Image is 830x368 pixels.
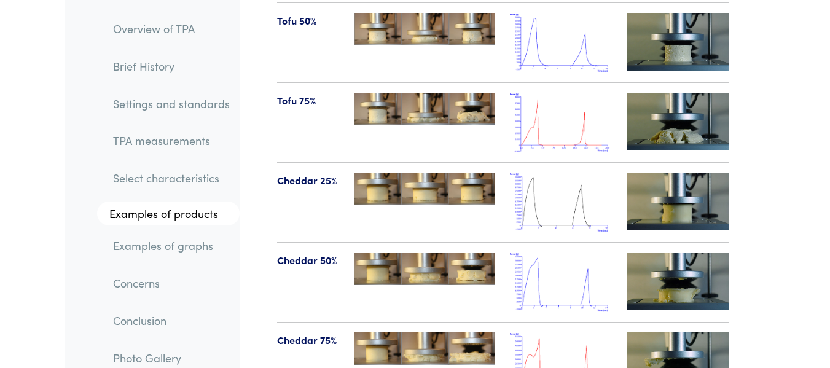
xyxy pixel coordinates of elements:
img: cheddar-75-123-tpa.jpg [354,332,495,365]
a: Conclusion [103,307,240,335]
p: Tofu 75% [277,93,340,109]
p: Cheddar 25% [277,173,340,189]
a: Brief History [103,52,240,80]
img: cheddar_tpa_25.png [510,173,612,232]
a: Examples of products [97,202,240,226]
a: Select characteristics [103,164,240,192]
img: tofu_tpa_75.png [510,93,612,152]
img: cheddar-videotn-25.jpg [627,173,729,230]
a: Settings and standards [103,89,240,117]
a: Overview of TPA [103,15,240,43]
p: Cheddar 50% [277,253,340,268]
img: tofu-videotn-75.jpg [627,93,729,150]
img: cheddar_tpa_50.png [510,253,612,312]
a: Concerns [103,269,240,297]
p: Tofu 50% [277,13,340,29]
img: tofu_tpa_50.png [510,13,612,72]
img: cheddar-50-123-tpa.jpg [354,253,495,285]
a: Examples of graphs [103,232,240,260]
img: cheddar-25-123-tpa.jpg [354,173,495,205]
a: TPA measurements [103,127,240,155]
img: cheddar-videotn-50.jpg [627,253,729,310]
img: tofu-50-123-tpa.jpg [354,13,495,45]
p: Cheddar 75% [277,332,340,348]
img: tofu-videotn-25.jpg [627,13,729,70]
img: tofu-75-123-tpa.jpg [354,93,495,125]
